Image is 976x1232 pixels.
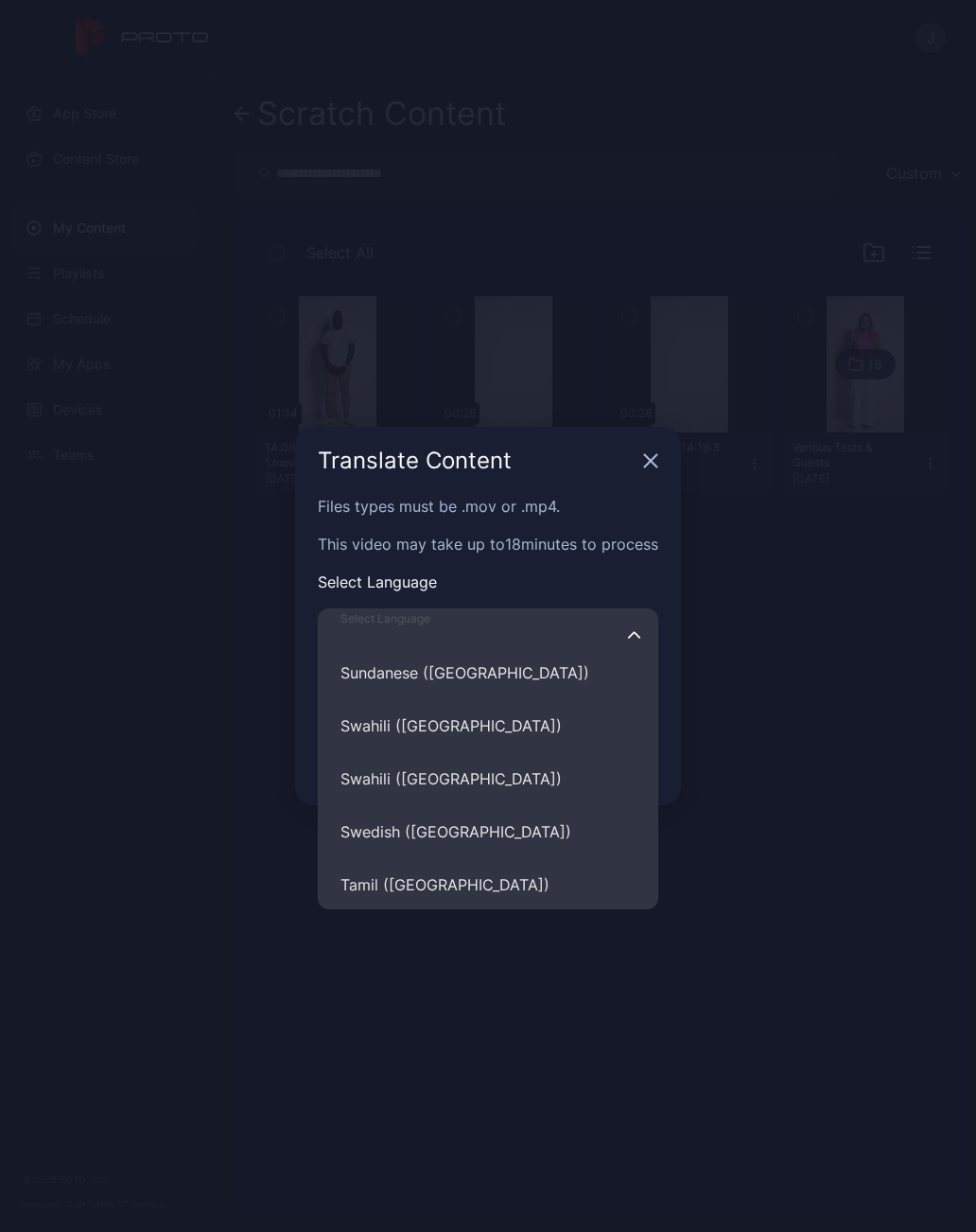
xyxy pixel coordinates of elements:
[318,608,658,661] input: Select LanguageSundanese ([GEOGRAPHIC_DATA])Swahili ([GEOGRAPHIC_DATA])Swahili ([GEOGRAPHIC_DATA]...
[340,611,430,626] span: Select Language
[626,608,641,661] button: Select LanguageSundanese ([GEOGRAPHIC_DATA])Swahili ([GEOGRAPHIC_DATA])Swahili ([GEOGRAPHIC_DATA]...
[318,495,658,518] p: Files types must be .mov or .mp4.
[318,449,636,472] div: Translate Content
[318,646,658,699] button: Select LanguageSwahili ([GEOGRAPHIC_DATA])Swahili ([GEOGRAPHIC_DATA])Swedish ([GEOGRAPHIC_DATA])T...
[318,571,658,593] p: Select Language
[318,533,658,555] p: This video may take up to 18 minutes to process
[318,699,658,752] button: Select LanguageSundanese ([GEOGRAPHIC_DATA])Swahili ([GEOGRAPHIC_DATA])Swedish ([GEOGRAPHIC_DATA]...
[318,858,658,911] button: Select LanguageSundanese ([GEOGRAPHIC_DATA])Swahili ([GEOGRAPHIC_DATA])Swahili ([GEOGRAPHIC_DATA]...
[318,805,658,858] button: Select LanguageSundanese ([GEOGRAPHIC_DATA])Swahili ([GEOGRAPHIC_DATA])Swahili ([GEOGRAPHIC_DATA]...
[318,752,658,805] button: Select LanguageSundanese ([GEOGRAPHIC_DATA])Swahili ([GEOGRAPHIC_DATA])Swedish ([GEOGRAPHIC_DATA]...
